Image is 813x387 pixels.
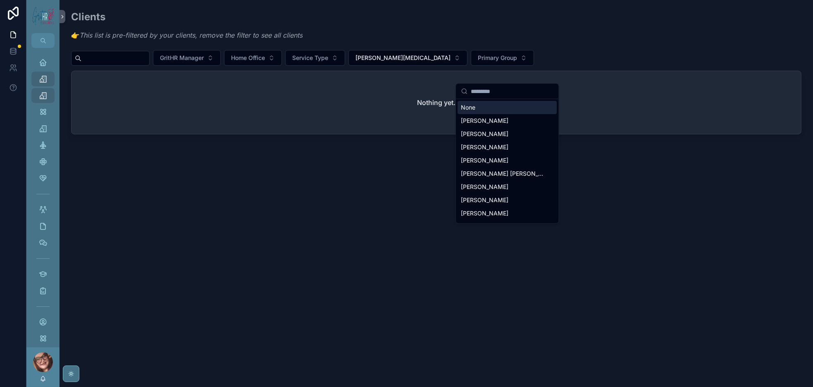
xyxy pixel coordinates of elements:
button: Select Button [471,50,534,66]
span: [PERSON_NAME] [461,117,508,125]
button: Select Button [285,50,345,66]
div: scrollable content [26,48,60,347]
h2: Clients [71,10,303,24]
span: Home Office [231,54,265,62]
span: [PERSON_NAME] [461,222,508,231]
span: GritHR Manager [160,54,204,62]
h2: Nothing yet. [417,98,455,107]
span: Service Type [292,54,328,62]
span: [PERSON_NAME] [461,196,508,204]
span: [PERSON_NAME] [PERSON_NAME] [461,170,544,178]
span: [PERSON_NAME][MEDICAL_DATA] [355,54,451,62]
div: None [458,101,557,114]
div: Suggestions [456,99,558,223]
span: [PERSON_NAME] [461,209,508,217]
span: [PERSON_NAME] [461,156,508,165]
span: [PERSON_NAME] [461,183,508,191]
button: Select Button [348,50,467,66]
span: [PERSON_NAME] [461,143,508,151]
button: Select Button [224,50,282,66]
img: App logo [31,4,55,29]
em: This list is pre-filtered by your clients, remove the filter to see all clients [79,31,303,39]
span: [PERSON_NAME] [461,130,508,138]
span: Primary Group [478,54,517,62]
button: Select Button [153,50,221,66]
p: 👉 [71,30,303,40]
